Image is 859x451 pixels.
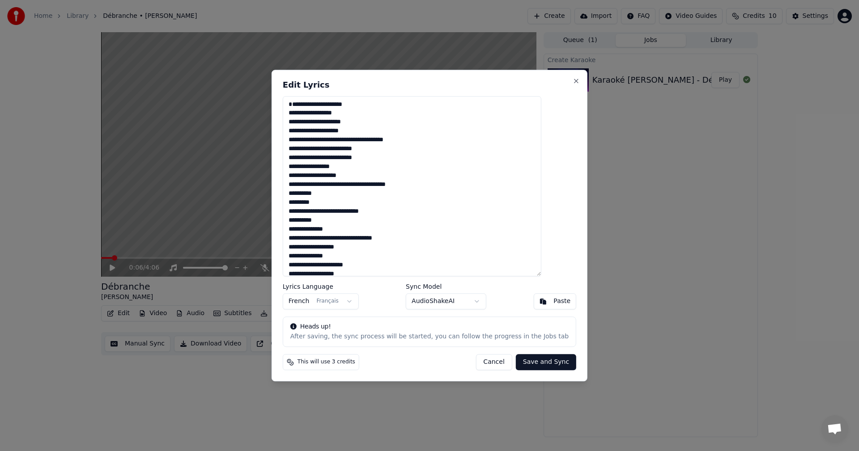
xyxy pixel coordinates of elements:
[290,322,569,331] div: Heads up!
[298,358,355,366] span: This will use 3 credits
[283,283,359,290] label: Lyrics Language
[516,354,576,370] button: Save and Sync
[553,297,570,306] div: Paste
[533,293,576,309] button: Paste
[283,81,576,89] h2: Edit Lyrics
[476,354,512,370] button: Cancel
[290,332,569,341] div: After saving, the sync process will be started, you can follow the progress in the Jobs tab
[406,283,486,290] label: Sync Model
